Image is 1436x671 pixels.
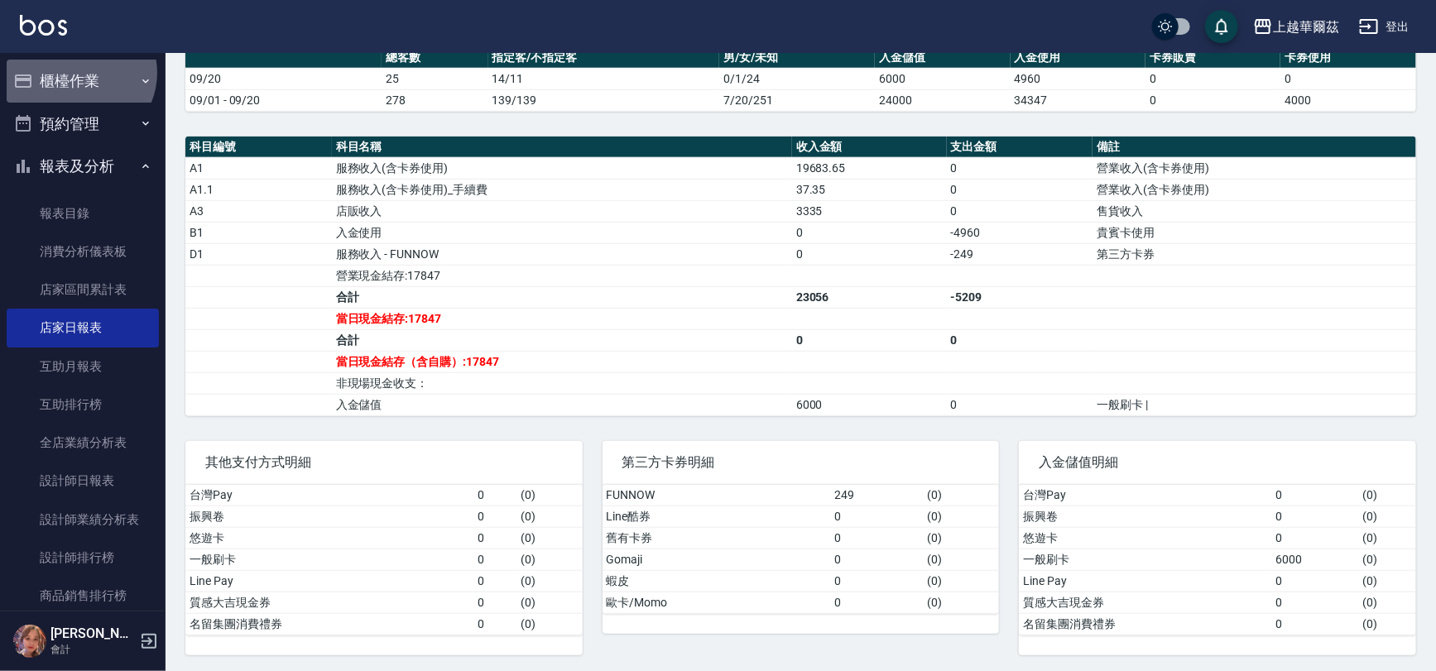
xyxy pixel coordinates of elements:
[1273,17,1339,37] div: 上越華爾茲
[7,501,159,539] a: 設計師業績分析表
[473,485,516,506] td: 0
[7,386,159,424] a: 互助排行榜
[947,329,1093,351] td: 0
[1271,485,1358,506] td: 0
[1358,506,1416,527] td: ( 0 )
[1019,570,1271,592] td: Line Pay
[1093,137,1416,158] th: 備註
[1093,179,1416,200] td: 營業收入(含卡券使用)
[7,232,159,271] a: 消費分析儀表板
[185,549,473,570] td: 一般刷卡
[923,549,999,570] td: ( 0 )
[947,157,1093,179] td: 0
[947,222,1093,243] td: -4960
[1352,12,1416,42] button: 登出
[488,68,720,89] td: 14/11
[473,613,516,635] td: 0
[1358,549,1416,570] td: ( 0 )
[622,454,980,471] span: 第三方卡券明細
[603,485,831,506] td: FUNNOW
[1093,157,1416,179] td: 營業收入(含卡券使用)
[1271,527,1358,549] td: 0
[923,592,999,613] td: ( 0 )
[516,506,583,527] td: ( 0 )
[603,570,831,592] td: 蝦皮
[947,394,1093,415] td: 0
[1011,47,1145,69] th: 入金使用
[7,309,159,347] a: 店家日報表
[185,527,473,549] td: 悠遊卡
[473,549,516,570] td: 0
[1011,89,1145,111] td: 34347
[332,308,792,329] td: 當日現金結存:17847
[1145,89,1280,111] td: 0
[516,485,583,506] td: ( 0 )
[719,89,875,111] td: 7/20/251
[1280,89,1416,111] td: 4000
[7,103,159,146] button: 預約管理
[185,200,332,222] td: A3
[473,506,516,527] td: 0
[185,222,332,243] td: B1
[923,485,999,506] td: ( 0 )
[1019,485,1271,506] td: 台灣Pay
[7,577,159,615] a: 商品銷售排行榜
[1246,10,1346,44] button: 上越華爾茲
[603,527,831,549] td: 舊有卡券
[1358,592,1416,613] td: ( 0 )
[603,485,1000,614] table: a dense table
[1271,592,1358,613] td: 0
[332,243,792,265] td: 服務收入 - FUNNOW
[1145,68,1280,89] td: 0
[7,271,159,309] a: 店家區間累計表
[516,570,583,592] td: ( 0 )
[923,527,999,549] td: ( 0 )
[185,47,1416,112] table: a dense table
[1280,68,1416,89] td: 0
[516,613,583,635] td: ( 0 )
[1093,200,1416,222] td: 售貨收入
[792,222,947,243] td: 0
[185,592,473,613] td: 質感大吉現金券
[792,157,947,179] td: 19683.65
[382,47,488,69] th: 總客數
[792,200,947,222] td: 3335
[382,89,488,111] td: 278
[1019,485,1416,635] table: a dense table
[831,485,924,506] td: 249
[1019,527,1271,549] td: 悠遊卡
[7,145,159,188] button: 報表及分析
[1358,485,1416,506] td: ( 0 )
[831,570,924,592] td: 0
[947,286,1093,308] td: -5209
[1093,243,1416,265] td: 第三方卡券
[7,194,159,232] a: 報表目錄
[185,157,332,179] td: A1
[947,137,1093,158] th: 支出金額
[831,506,924,527] td: 0
[947,243,1093,265] td: -249
[332,394,792,415] td: 入金儲值
[332,222,792,243] td: 入金使用
[603,592,831,613] td: 歐卡/Momo
[332,137,792,158] th: 科目名稱
[1093,222,1416,243] td: 貴賓卡使用
[50,625,135,642] h5: [PERSON_NAME]
[185,243,332,265] td: D1
[185,68,382,89] td: 09/20
[488,47,720,69] th: 指定客/不指定客
[792,329,947,351] td: 0
[947,179,1093,200] td: 0
[1358,613,1416,635] td: ( 0 )
[185,89,382,111] td: 09/01 - 09/20
[1039,454,1396,471] span: 入金儲值明細
[185,485,473,506] td: 台灣Pay
[923,570,999,592] td: ( 0 )
[185,613,473,635] td: 名留集團消費禮券
[205,454,563,471] span: 其他支付方式明細
[185,137,332,158] th: 科目編號
[7,424,159,462] a: 全店業績分析表
[831,527,924,549] td: 0
[1145,47,1280,69] th: 卡券販賣
[1358,570,1416,592] td: ( 0 )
